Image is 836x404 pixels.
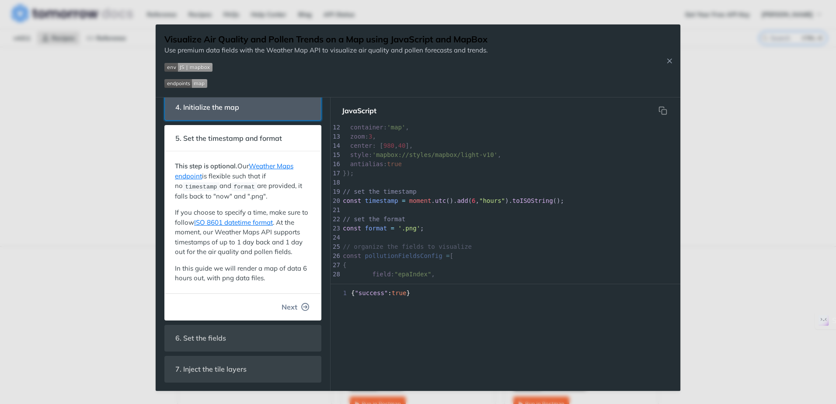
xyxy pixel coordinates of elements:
[343,225,361,232] span: const
[553,197,564,204] span: ();
[164,45,488,56] p: Use premium data fields with the Weather Map API to visualize air quality and pollen forecasts an...
[398,225,420,232] span: '.png'
[402,197,405,204] span: =
[479,197,505,204] span: "hours"
[169,99,245,116] span: 4. Initialize the map
[350,151,369,158] span: style
[355,289,388,296] span: "success"
[350,133,365,140] span: zoom
[331,169,339,178] div: 17
[468,197,472,204] span: (
[331,132,339,141] div: 13
[383,142,394,149] span: 980
[175,162,293,180] a: Weather Maps endpoint
[331,233,339,242] div: 24
[331,205,339,215] div: 21
[343,216,405,223] span: // set the format
[169,361,253,378] span: 7. Inject the tile layers
[331,196,339,205] div: 20
[369,133,372,140] span: 3
[282,302,297,312] span: Next
[331,261,339,270] div: 27
[169,330,232,347] span: 6. Set the fields
[472,197,475,204] span: 6
[343,124,409,131] span: : ,
[331,187,339,196] div: 19
[164,94,321,121] section: 4. Initialize the map
[350,142,373,149] span: center
[175,161,311,201] p: Our is flexible such that if no and are provided, it falls back to "now" and ".png".
[654,102,672,119] button: Copy
[331,150,339,160] div: 15
[331,215,339,224] div: 22
[350,160,383,167] span: antialias
[275,298,317,316] button: Next
[372,271,390,278] span: field
[387,160,402,167] span: true
[175,162,237,170] strong: This step is optional.
[343,252,361,259] span: const
[343,243,472,250] span: // organize the fields to visualize
[343,170,354,177] span: });
[331,224,339,233] div: 23
[409,197,432,204] span: moment
[233,183,255,190] span: format
[335,102,383,119] button: JavaScript
[175,264,311,283] p: In this guide we will render a map of data 6 hours out, with png data files.
[658,106,667,115] svg: hidden
[343,271,435,278] span: : ,
[331,289,349,298] span: 1
[331,160,339,169] div: 16
[331,251,339,261] div: 26
[343,261,347,268] span: {
[512,197,553,204] span: toISOString
[331,141,339,150] div: 14
[350,124,383,131] span: container
[331,289,680,298] div: { : }
[420,225,424,232] span: ;
[164,125,321,320] section: 5. Set the timestamp and formatThis step is optional.OurWeather Maps endpointis flexible such tha...
[164,356,321,383] section: 7. Inject the tile layers
[169,130,288,147] span: 5. Set the timestamp and format
[164,62,488,72] span: Expand image
[331,279,339,288] div: 29
[476,197,479,204] span: ,
[365,225,387,232] span: format
[343,188,417,195] span: // set the timestamp
[431,197,435,204] span: .
[164,78,488,88] span: Expand image
[391,225,394,232] span: =
[446,252,449,259] span: =
[331,178,339,187] div: 18
[164,33,488,45] h1: Visualize Air Quality and Pollen Trends on a Map using JavaScript and MapBox
[505,197,512,204] span: ).
[331,242,339,251] div: 25
[435,197,446,204] span: utc
[365,197,398,204] span: timestamp
[343,142,413,149] span: : [ , ],
[398,142,405,149] span: 40
[446,197,457,204] span: ().
[343,252,453,259] span: [
[164,325,321,352] section: 6. Set the fields
[185,183,217,190] span: timestamp
[331,270,339,279] div: 28
[394,271,431,278] span: "epaIndex"
[387,124,405,131] span: 'map'
[343,160,402,167] span: :
[457,197,468,204] span: add
[372,151,498,158] span: 'mapbox://styles/mapbox/light-v10'
[164,63,212,72] img: env
[392,289,407,296] span: true
[194,218,273,226] a: ISO 8601 datetime format
[343,133,376,140] span: : ,
[343,197,361,204] span: const
[331,123,339,132] div: 12
[663,56,676,65] button: Close Recipe
[365,252,442,259] span: pollutionFieldsConfig
[343,151,502,158] span: : ,
[164,79,207,88] img: endpoint
[175,208,311,257] p: If you choose to specify a time, make sure to follow . At the moment, our Weather Maps API suppor...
